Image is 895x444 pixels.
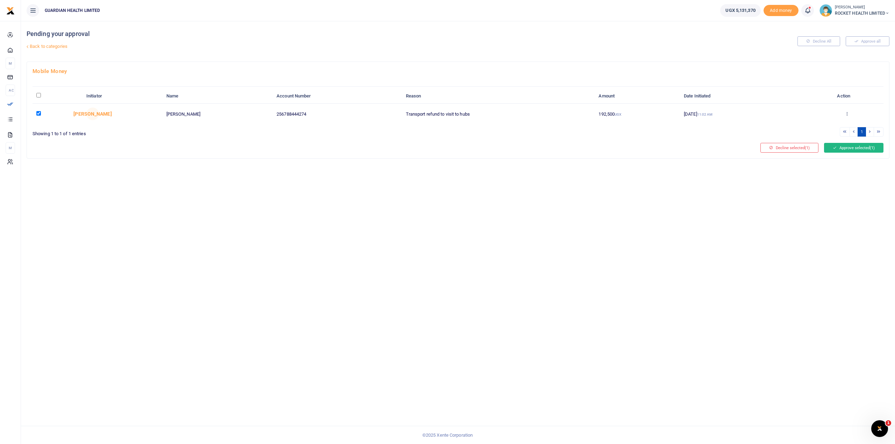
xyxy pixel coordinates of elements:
[6,85,15,96] li: Ac
[86,108,99,120] span: Jessica Asemo
[764,7,799,13] a: Add money
[680,104,810,124] td: [DATE]
[760,143,818,153] button: Decline selected(1)
[697,112,713,116] small: 11:02 AM
[764,5,799,16] span: Add money
[805,145,810,150] span: (1)
[819,4,832,17] img: profile-user
[162,104,273,124] td: [PERSON_NAME]
[42,7,103,14] span: GUARDIAN HEALTH LIMITED
[33,67,883,75] h4: Mobile Money
[720,4,760,17] a: UGX 5,131,370
[6,8,15,13] a: logo-small logo-large logo-large
[810,89,883,104] th: Action: activate to sort column ascending
[725,7,755,14] span: UGX 5,131,370
[83,89,163,104] th: Initiator: activate to sort column ascending
[680,89,810,104] th: Date Initiated: activate to sort column ascending
[886,420,891,426] span: 1
[858,127,866,137] a: 1
[835,5,889,10] small: [PERSON_NAME]
[6,142,15,154] li: M
[33,89,83,104] th: : activate to sort column descending
[402,104,595,124] td: Transport refund to visit to hubs
[835,10,889,16] span: ROCKET HEALTH LIMITED
[162,89,273,104] th: Name: activate to sort column ascending
[824,143,883,153] button: Approve selected(1)
[595,104,680,124] td: 192,500
[819,4,889,17] a: profile-user [PERSON_NAME] ROCKET HEALTH LIMITED
[33,126,455,137] div: Showing 1 to 1 of 1 entries
[871,420,888,437] iframe: Intercom live chat
[273,104,402,124] td: 256788444274
[6,7,15,15] img: logo-small
[870,145,875,150] span: (1)
[595,89,680,104] th: Amount: activate to sort column ascending
[764,5,799,16] li: Toup your wallet
[615,112,621,116] small: UGX
[402,89,595,104] th: Reason: activate to sort column ascending
[273,89,402,104] th: Account Number: activate to sort column ascending
[27,30,600,38] h4: Pending your approval
[717,4,763,17] li: Wallet ballance
[6,58,15,69] li: M
[25,41,600,52] a: Back to categories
